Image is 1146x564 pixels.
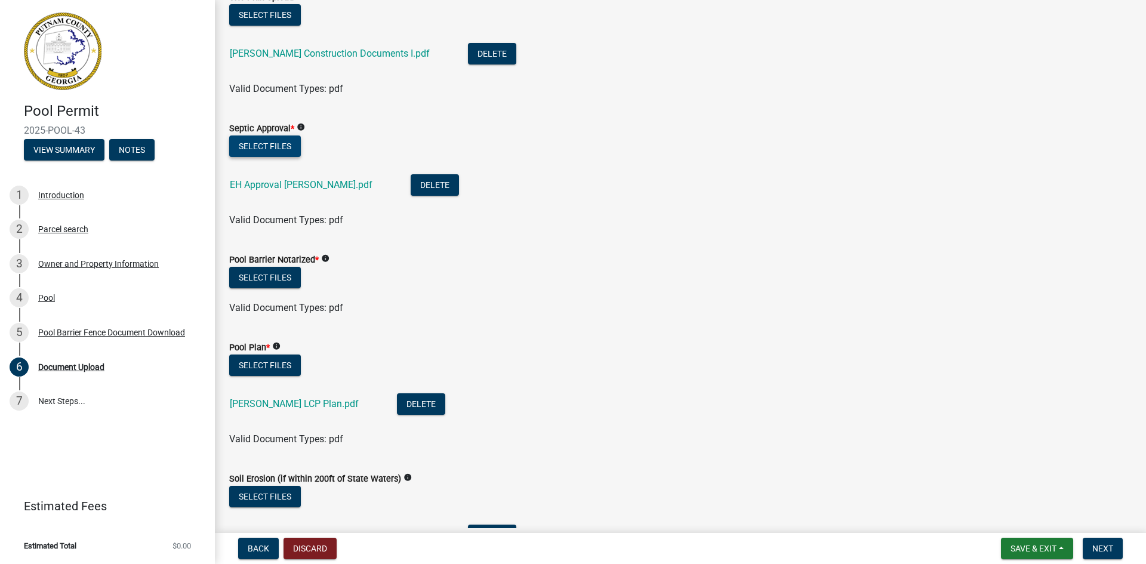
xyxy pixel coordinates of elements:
i: info [272,342,281,350]
wm-modal-confirm: Summary [24,146,104,155]
button: Select files [229,135,301,157]
button: Select files [229,4,301,26]
button: Select files [229,355,301,376]
label: Soil Erosion (if within 200ft of State Waters) [229,475,401,483]
wm-modal-confirm: Delete Document [411,180,459,192]
div: Pool Barrier Fence Document Download [38,328,185,337]
div: Owner and Property Information [38,260,159,268]
div: 4 [10,288,29,307]
button: Back [238,538,279,559]
a: [PERSON_NAME] Construction Documents I.pdf [230,48,430,59]
button: Select files [229,267,301,288]
div: 1 [10,186,29,205]
div: 5 [10,323,29,342]
button: Discard [284,538,337,559]
span: $0.00 [172,542,191,550]
div: 2 [10,220,29,239]
label: Pool Barrier Notarized [229,256,319,264]
span: Valid Document Types: pdf [229,83,343,94]
button: Delete [411,174,459,196]
button: Notes [109,139,155,161]
wm-modal-confirm: Delete Document [468,49,516,60]
div: Introduction [38,191,84,199]
i: info [321,254,329,263]
span: Back [248,544,269,553]
div: 3 [10,254,29,273]
button: Save & Exit [1001,538,1073,559]
span: Valid Document Types: pdf [229,214,343,226]
i: info [403,473,412,482]
a: [PERSON_NAME] LCP Plan.pdf [230,398,359,409]
span: Save & Exit [1011,544,1056,553]
span: Estimated Total [24,542,76,550]
div: 6 [10,357,29,377]
wm-modal-confirm: Notes [109,146,155,155]
button: Delete [468,43,516,64]
h4: Pool Permit [24,103,205,120]
label: Pool Plan [229,344,270,352]
button: Delete [468,525,516,546]
img: Putnam County, Georgia [24,13,101,90]
span: Valid Document Types: pdf [229,302,343,313]
span: Next [1092,544,1113,553]
wm-modal-confirm: Delete Document [397,399,445,411]
button: View Summary [24,139,104,161]
span: 2025-POOL-43 [24,125,191,136]
button: Next [1083,538,1123,559]
button: Select files [229,486,301,507]
div: Pool [38,294,55,302]
i: info [297,123,305,131]
a: EH Approval [PERSON_NAME].pdf [230,179,372,190]
label: Septic Approval [229,125,294,133]
div: Document Upload [38,363,104,371]
button: Delete [397,393,445,415]
a: Estimated Fees [10,494,196,518]
div: Parcel search [38,225,88,233]
span: Valid Document Types: pdf [229,433,343,445]
div: 7 [10,392,29,411]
